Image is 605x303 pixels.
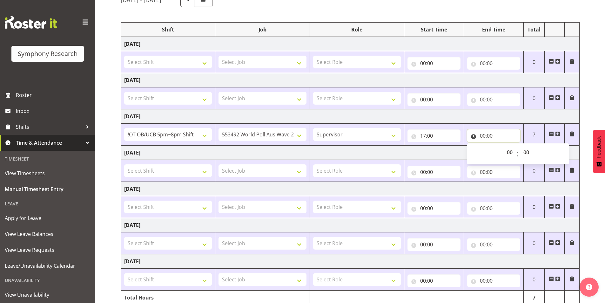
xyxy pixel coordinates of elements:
td: 7 [523,124,545,146]
span: Inbox [16,106,92,116]
span: Shifts [16,122,83,132]
span: Leave/Unavailability Calendar [5,261,91,271]
a: View Unavailability [2,287,94,303]
input: Click to select... [467,129,520,142]
div: Total [527,26,541,33]
input: Click to select... [407,166,460,178]
input: Click to select... [407,238,460,251]
input: Click to select... [407,129,460,142]
span: Manual Timesheet Entry [5,184,91,194]
input: Click to select... [467,93,520,106]
div: Start Time [407,26,460,33]
td: [DATE] [121,182,580,196]
td: [DATE] [121,254,580,269]
input: Click to select... [407,274,460,287]
td: [DATE] [121,218,580,232]
input: Click to select... [467,274,520,287]
input: Click to select... [407,202,460,215]
span: View Timesheets [5,169,91,178]
img: help-xxl-2.png [586,284,592,290]
span: Feedback [596,136,602,158]
div: Unavailability [2,274,94,287]
span: : [517,146,519,162]
span: Roster [16,90,92,100]
td: 0 [523,232,545,254]
td: 0 [523,51,545,73]
button: Feedback - Show survey [593,130,605,173]
a: Leave/Unavailability Calendar [2,258,94,274]
input: Click to select... [467,57,520,70]
td: [DATE] [121,109,580,124]
td: 0 [523,196,545,218]
input: Click to select... [407,57,460,70]
a: View Leave Requests [2,242,94,258]
td: [DATE] [121,146,580,160]
span: Apply for Leave [5,213,91,223]
td: 0 [523,87,545,109]
div: Timesheet [2,152,94,165]
span: View Leave Balances [5,229,91,239]
span: View Leave Requests [5,245,91,255]
img: Rosterit website logo [5,16,57,29]
div: Shift [124,26,212,33]
input: Click to select... [407,93,460,106]
span: Time & Attendance [16,138,83,148]
div: Leave [2,197,94,210]
input: Click to select... [467,238,520,251]
td: [DATE] [121,37,580,51]
a: Manual Timesheet Entry [2,181,94,197]
div: Symphony Research [18,49,77,59]
a: View Leave Balances [2,226,94,242]
a: View Timesheets [2,165,94,181]
span: View Unavailability [5,290,91,300]
input: Click to select... [467,202,520,215]
div: Role [313,26,401,33]
input: Click to select... [467,166,520,178]
div: End Time [467,26,520,33]
td: 0 [523,160,545,182]
div: Job [218,26,306,33]
td: [DATE] [121,73,580,87]
a: Apply for Leave [2,210,94,226]
td: 0 [523,269,545,291]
